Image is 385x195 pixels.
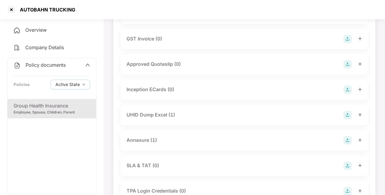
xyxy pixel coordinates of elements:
[14,62,21,69] img: svg+xml;base64,PHN2ZyB4bWxucz0iaHR0cDovL3d3dy53My5vcmcvMjAwMC9zdmciIHdpZHRoPSIyNCIgaGVpZ2h0PSIyNC...
[343,85,352,94] img: svg+xml;base64,PHN2ZyB4bWxucz0iaHR0cDovL3d3dy53My5vcmcvMjAwMC9zdmciIHdpZHRoPSIyOCIgaGVpZ2h0PSIyOC...
[358,87,362,91] span: plus
[127,86,174,93] div: Inception ECards (0)
[51,80,90,89] button: Active Statedown
[25,27,47,33] span: Overview
[358,62,362,66] span: plus
[343,35,352,43] img: svg+xml;base64,PHN2ZyB4bWxucz0iaHR0cDovL3d3dy53My5vcmcvMjAwMC9zdmciIHdpZHRoPSIyOCIgaGVpZ2h0PSIyOC...
[26,62,66,68] span: Policy documents
[343,136,352,145] img: svg+xml;base64,PHN2ZyB4bWxucz0iaHR0cDovL3d3dy53My5vcmcvMjAwMC9zdmciIHdpZHRoPSIyOCIgaGVpZ2h0PSIyOC...
[14,110,90,115] div: Employee, Spouse, Children, Parent
[358,138,362,142] span: plus
[13,44,20,51] img: svg+xml;base64,PHN2ZyB4bWxucz0iaHR0cDovL3d3dy53My5vcmcvMjAwMC9zdmciIHdpZHRoPSIyNCIgaGVpZ2h0PSIyNC...
[55,81,80,88] span: Active State
[127,162,159,169] div: SLA & TAT (0)
[13,27,20,34] img: svg+xml;base64,PHN2ZyB4bWxucz0iaHR0cDovL3d3dy53My5vcmcvMjAwMC9zdmciIHdpZHRoPSIyNCIgaGVpZ2h0PSIyNC...
[82,83,85,86] span: down
[85,62,90,67] span: up
[14,102,90,110] div: Group Health Insurance
[127,187,186,195] div: TPA Login Credentials (0)
[25,44,64,50] span: Company Details
[16,7,75,13] div: AUTOBAHN TRUCKING
[343,111,352,119] img: svg+xml;base64,PHN2ZyB4bWxucz0iaHR0cDovL3d3dy53My5vcmcvMjAwMC9zdmciIHdpZHRoPSIyOCIgaGVpZ2h0PSIyOC...
[358,37,362,41] span: plus
[14,81,30,88] div: Policies
[358,163,362,168] span: plus
[127,35,162,43] div: GST Invoice (0)
[358,189,362,193] span: plus
[358,113,362,117] span: plus
[343,60,352,69] img: svg+xml;base64,PHN2ZyB4bWxucz0iaHR0cDovL3d3dy53My5vcmcvMjAwMC9zdmciIHdpZHRoPSIyOCIgaGVpZ2h0PSIyOC...
[127,136,157,144] div: Annexure (1)
[127,60,181,68] div: Approved Quoteslip (0)
[343,161,352,170] img: svg+xml;base64,PHN2ZyB4bWxucz0iaHR0cDovL3d3dy53My5vcmcvMjAwMC9zdmciIHdpZHRoPSIyOCIgaGVpZ2h0PSIyOC...
[127,111,175,119] div: UHID Dump Excel (1)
